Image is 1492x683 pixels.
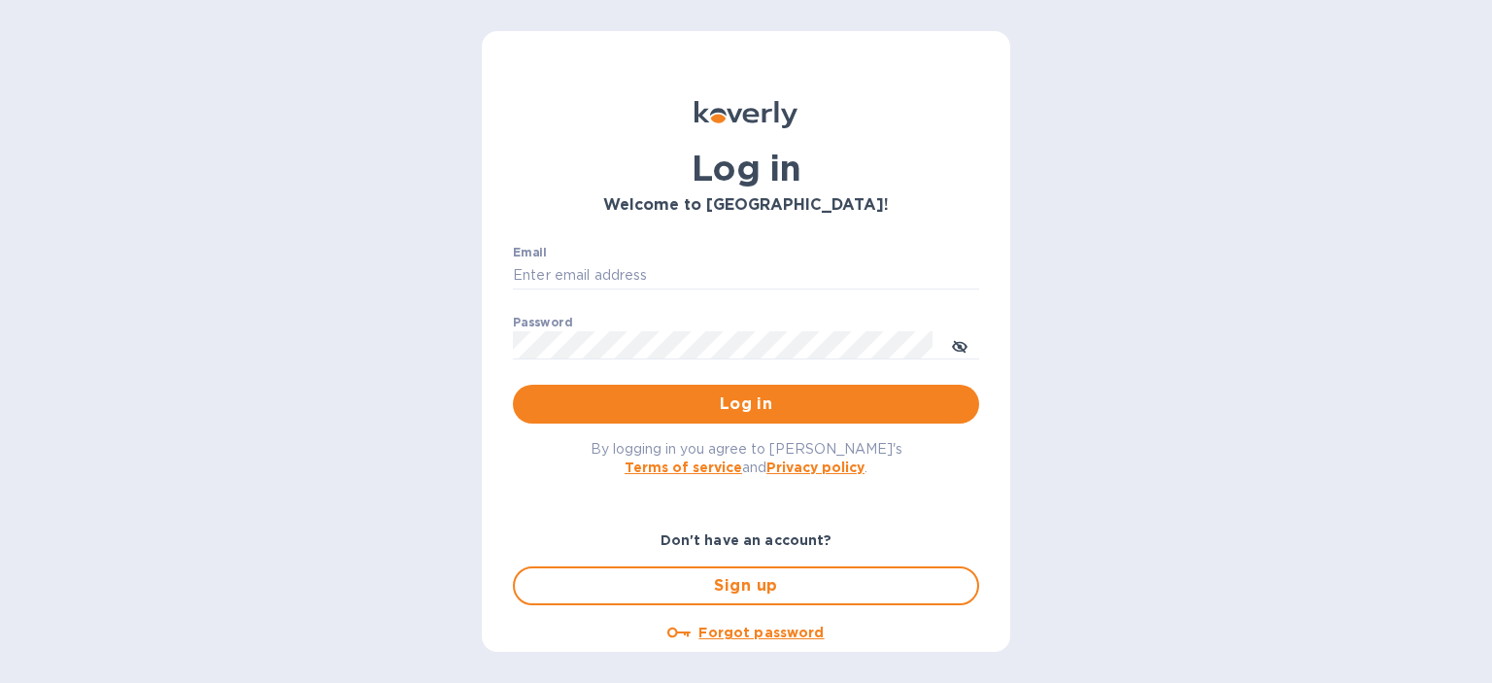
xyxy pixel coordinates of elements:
[513,148,979,188] h1: Log in
[766,460,865,475] a: Privacy policy
[695,101,797,128] img: Koverly
[625,460,742,475] a: Terms of service
[530,574,962,598] span: Sign up
[513,566,979,605] button: Sign up
[528,393,964,416] span: Log in
[513,247,547,258] label: Email
[940,325,979,364] button: toggle password visibility
[591,441,902,475] span: By logging in you agree to [PERSON_NAME]'s and .
[513,196,979,215] h3: Welcome to [GEOGRAPHIC_DATA]!
[513,385,979,424] button: Log in
[513,261,979,290] input: Enter email address
[661,532,832,548] b: Don't have an account?
[513,317,572,328] label: Password
[698,625,824,640] u: Forgot password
